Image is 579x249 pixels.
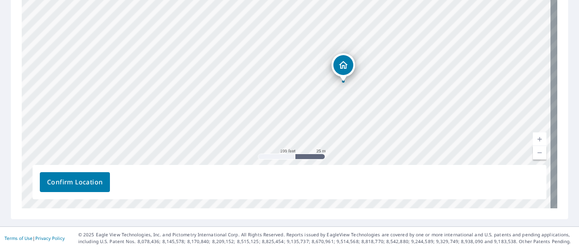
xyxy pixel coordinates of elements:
[47,177,103,188] span: Confirm Location
[533,146,546,160] a: Current Level 18, Zoom Out
[332,53,355,81] div: Dropped pin, building 1, Residential property, 243 16 St E BROOKS, AB T1R1K3
[78,231,574,245] p: © 2025 Eagle View Technologies, Inc. and Pictometry International Corp. All Rights Reserved. Repo...
[5,235,65,241] p: |
[35,235,65,241] a: Privacy Policy
[533,132,546,146] a: Current Level 18, Zoom In
[5,235,33,241] a: Terms of Use
[40,172,110,192] button: Confirm Location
